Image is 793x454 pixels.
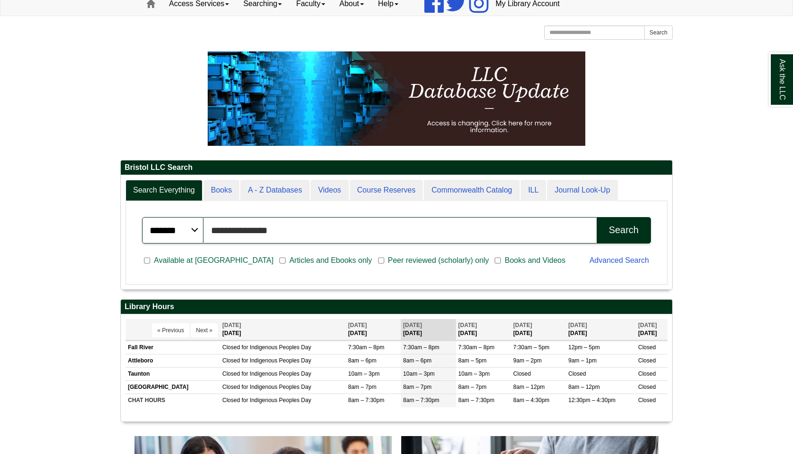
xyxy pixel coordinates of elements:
[222,384,240,390] span: Closed
[597,217,651,244] button: Search
[378,256,384,265] input: Peer reviewed (scholarly) only
[242,397,311,404] span: for Indigenous Peoples Day
[638,357,656,364] span: Closed
[350,180,423,201] a: Course Reserves
[513,357,541,364] span: 9am – 2pm
[458,322,477,328] span: [DATE]
[348,397,384,404] span: 8am – 7:30pm
[590,256,649,264] a: Advanced Search
[638,344,656,351] span: Closed
[126,354,220,368] td: Attleboro
[203,180,239,201] a: Books
[458,397,495,404] span: 8am – 7:30pm
[458,370,490,377] span: 10am – 3pm
[240,180,310,201] a: A - Z Databases
[126,368,220,381] td: Taunton
[511,319,566,340] th: [DATE]
[348,344,384,351] span: 7:30am – 8pm
[126,180,202,201] a: Search Everything
[638,397,656,404] span: Closed
[242,344,311,351] span: for Indigenous Peoples Day
[513,344,549,351] span: 7:30am – 5pm
[126,341,220,354] td: Fall River
[609,225,639,235] div: Search
[521,180,546,201] a: ILL
[458,357,487,364] span: 8am – 5pm
[403,370,435,377] span: 10am – 3pm
[222,357,240,364] span: Closed
[424,180,520,201] a: Commonwealth Catalog
[121,300,672,314] h2: Library Hours
[513,322,532,328] span: [DATE]
[638,322,657,328] span: [DATE]
[638,370,656,377] span: Closed
[222,397,240,404] span: Closed
[220,319,346,340] th: [DATE]
[348,384,376,390] span: 8am – 7pm
[458,344,495,351] span: 7:30am – 8pm
[222,322,241,328] span: [DATE]
[401,319,456,340] th: [DATE]
[242,370,311,377] span: for Indigenous Peoples Day
[513,370,531,377] span: Closed
[242,384,311,390] span: for Indigenous Peoples Day
[121,160,672,175] h2: Bristol LLC Search
[191,323,218,337] button: Next »
[547,180,617,201] a: Journal Look-Up
[513,384,545,390] span: 8am – 12pm
[242,357,311,364] span: for Indigenous Peoples Day
[348,370,380,377] span: 10am – 3pm
[568,322,587,328] span: [DATE]
[568,370,586,377] span: Closed
[403,322,422,328] span: [DATE]
[384,255,493,266] span: Peer reviewed (scholarly) only
[126,381,220,394] td: [GEOGRAPHIC_DATA]
[222,370,240,377] span: Closed
[568,357,597,364] span: 9am – 1pm
[644,25,673,40] button: Search
[126,394,220,407] td: CHAT HOURS
[279,256,286,265] input: Articles and Ebooks only
[286,255,376,266] span: Articles and Ebooks only
[403,344,439,351] span: 7:30am – 8pm
[568,397,616,404] span: 12:30pm – 4:30pm
[348,357,376,364] span: 8am – 6pm
[513,397,549,404] span: 8am – 4:30pm
[566,319,636,340] th: [DATE]
[150,255,277,266] span: Available at [GEOGRAPHIC_DATA]
[403,384,431,390] span: 8am – 7pm
[403,357,431,364] span: 8am – 6pm
[456,319,511,340] th: [DATE]
[636,319,667,340] th: [DATE]
[568,384,600,390] span: 8am – 12pm
[458,384,487,390] span: 8am – 7pm
[495,256,501,265] input: Books and Videos
[208,51,585,146] img: HTML tutorial
[222,344,240,351] span: Closed
[311,180,349,201] a: Videos
[346,319,401,340] th: [DATE]
[501,255,569,266] span: Books and Videos
[144,256,150,265] input: Available at [GEOGRAPHIC_DATA]
[348,322,367,328] span: [DATE]
[152,323,189,337] button: « Previous
[638,384,656,390] span: Closed
[403,397,439,404] span: 8am – 7:30pm
[568,344,600,351] span: 12pm – 5pm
